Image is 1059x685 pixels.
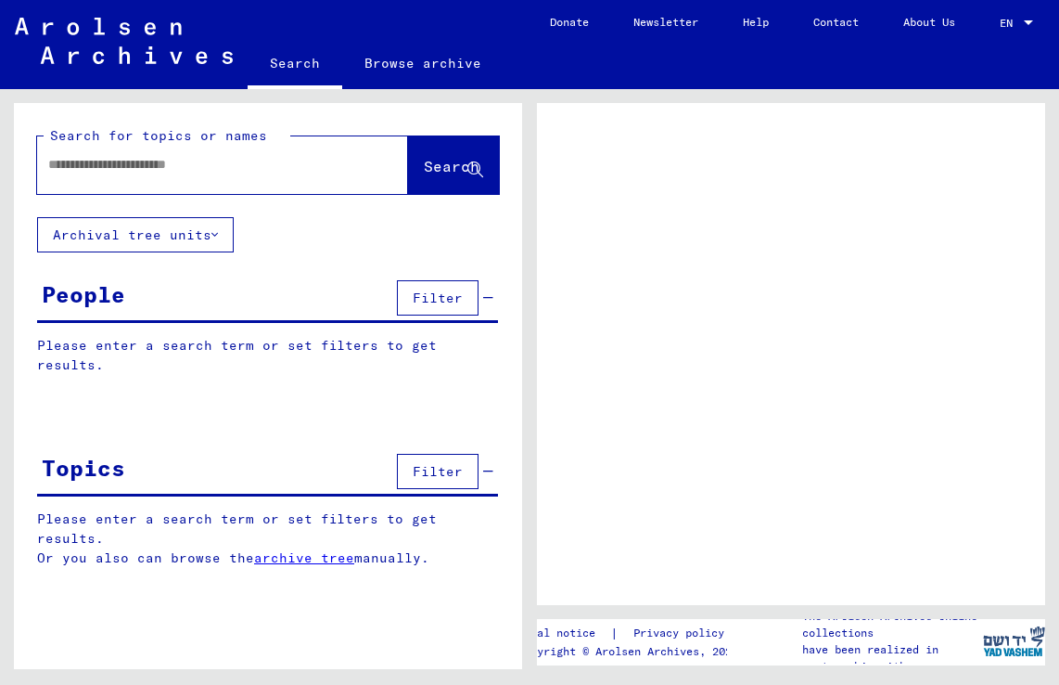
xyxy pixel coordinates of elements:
[37,336,498,375] p: Please enter a search term or set filters to get results.
[50,127,267,144] mat-label: Search for topics or names
[42,278,125,311] div: People
[408,136,499,194] button: Search
[248,41,342,89] a: Search
[37,217,234,252] button: Archival tree units
[1000,17,1020,30] span: EN
[37,510,499,568] p: Please enter a search term or set filters to get results. Or you also can browse the manually.
[15,18,233,64] img: Arolsen_neg.svg
[397,454,478,489] button: Filter
[802,608,982,641] p: The Arolsen Archives online collections
[254,549,354,566] a: archive tree
[619,624,746,643] a: Privacy policy
[517,643,746,660] p: Copyright © Arolsen Archives, 2021
[42,451,125,485] div: Topics
[979,618,1049,665] img: yv_logo.png
[413,290,463,306] span: Filter
[517,624,746,643] div: |
[413,463,463,480] span: Filter
[802,641,982,675] p: have been realized in partnership with
[517,624,610,643] a: Legal notice
[342,41,504,85] a: Browse archive
[424,157,479,175] span: Search
[397,280,478,316] button: Filter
